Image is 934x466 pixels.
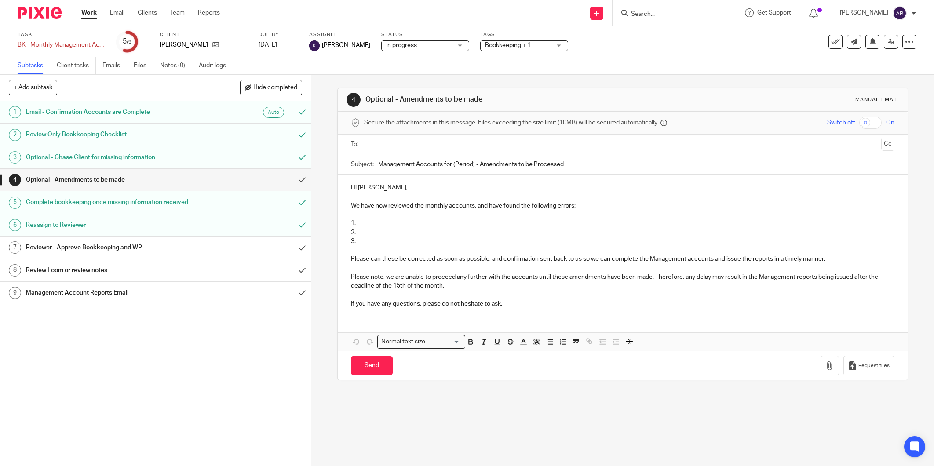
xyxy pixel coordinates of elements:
h1: Reassign to Reviewer [26,218,198,232]
div: Search for option [377,335,465,349]
div: 4 [347,93,361,107]
p: We have now reviewed the monthly accounts, and have found the following errors: [351,201,894,210]
div: 5 [123,36,131,47]
a: Files [134,57,153,74]
div: 9 [9,287,21,299]
span: Get Support [757,10,791,16]
label: Subject: [351,160,374,169]
a: Notes (0) [160,57,192,74]
span: Secure the attachments in this message. Files exceeding the size limit (10MB) will be secured aut... [364,118,658,127]
div: 8 [9,264,21,277]
a: Team [170,8,185,17]
span: [DATE] [259,42,277,48]
div: 3 [9,151,21,164]
h1: Review Only Bookkeeping Checklist [26,128,198,141]
img: Pixie [18,7,62,19]
button: Cc [881,138,894,151]
a: Email [110,8,124,17]
a: Subtasks [18,57,50,74]
label: To: [351,140,361,149]
small: /9 [127,40,131,44]
h1: Optional - Amendments to be made [26,173,198,186]
p: 2. [351,228,894,237]
span: Normal text size [379,337,427,346]
input: Send [351,356,393,375]
div: Manual email [855,96,899,103]
p: [PERSON_NAME] [160,40,208,49]
p: 3. [351,237,894,246]
span: Request files [858,362,890,369]
div: 5 [9,197,21,209]
label: Client [160,31,248,38]
span: On [886,118,894,127]
img: svg%3E [893,6,907,20]
a: Work [81,8,97,17]
span: In progress [386,42,417,48]
div: 4 [9,174,21,186]
h1: Optional - Amendments to be made [365,95,642,104]
a: Audit logs [199,57,233,74]
h1: Email - Confirmation Accounts are Complete [26,106,198,119]
div: 6 [9,219,21,231]
h1: Complete bookkeeping once missing information received [26,196,198,209]
img: svg%3E [309,40,320,51]
h1: Optional - Chase Client for missing information [26,151,198,164]
h1: Review Loom or review notes [26,264,198,277]
div: BK - Monthly Management Accounts REVIEW ONLY [18,40,106,49]
span: Switch off [827,118,855,127]
span: Hide completed [253,84,297,91]
a: Reports [198,8,220,17]
button: + Add subtask [9,80,57,95]
h1: Reviewer - Approve Bookkeeping and WP [26,241,198,254]
label: Assignee [309,31,370,38]
a: Client tasks [57,57,96,74]
p: [PERSON_NAME] [840,8,888,17]
button: Request files [843,356,894,375]
input: Search for option [428,337,460,346]
div: 2 [9,129,21,141]
label: Task [18,31,106,38]
div: 7 [9,241,21,254]
h1: Management Account Reports Email [26,286,198,299]
button: Hide completed [240,80,302,95]
a: Clients [138,8,157,17]
p: 1. [351,219,894,228]
label: Tags [480,31,568,38]
p: Hi [PERSON_NAME], [351,183,894,192]
p: Please note, we are unable to proceed any further with the accounts until these amendments have b... [351,273,894,291]
label: Status [381,31,469,38]
p: If you have any questions, please do not hesitate to ask. [351,299,894,308]
span: Bookkeeping + 1 [485,42,531,48]
div: 1 [9,106,21,118]
span: [PERSON_NAME] [322,41,370,50]
label: Due by [259,31,298,38]
div: Auto [263,107,284,118]
p: Please can these be corrected as soon as possible, and confirmation sent back to us so we can com... [351,255,894,263]
input: Search [630,11,709,18]
a: Emails [102,57,127,74]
